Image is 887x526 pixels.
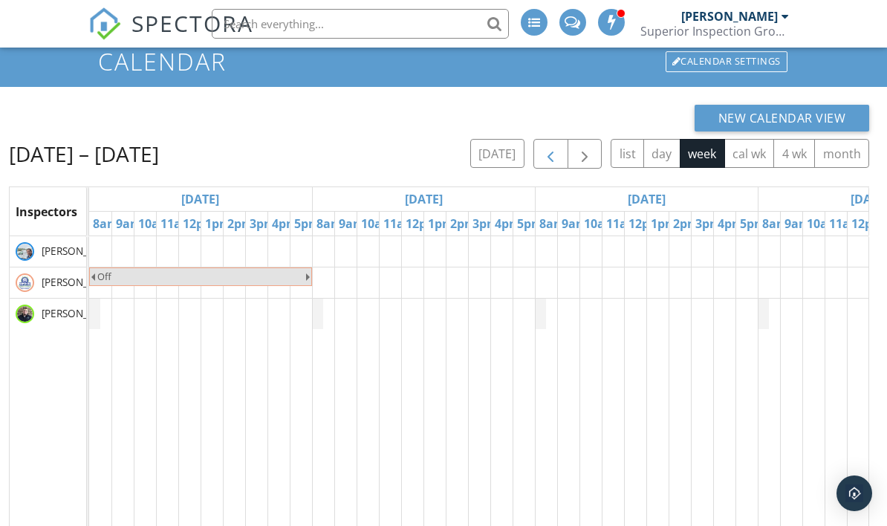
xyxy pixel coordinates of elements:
[39,244,123,259] span: [PERSON_NAME]
[424,212,458,236] a: 1pm
[568,139,602,169] button: Next
[179,212,219,236] a: 12pm
[814,139,869,168] button: month
[16,273,34,292] img: superiorinspectiongrouplogo.jpg
[9,139,159,169] h2: [DATE] – [DATE]
[88,20,253,51] a: SPECTORA
[157,212,197,236] a: 11am
[201,212,235,236] a: 1pm
[401,187,446,211] a: Go to October 14, 2025
[692,212,725,236] a: 3pm
[580,212,620,236] a: 10am
[39,275,123,290] span: [PERSON_NAME]
[246,212,279,236] a: 3pm
[836,475,872,511] div: Open Intercom Messenger
[669,212,703,236] a: 2pm
[758,212,792,236] a: 8am
[681,9,778,24] div: [PERSON_NAME]
[695,105,870,131] button: New Calendar View
[611,139,644,168] button: list
[513,212,547,236] a: 5pm
[533,139,568,169] button: Previous
[664,50,789,74] a: Calendar Settings
[357,212,397,236] a: 10am
[536,212,569,236] a: 8am
[131,7,253,39] span: SPECTORA
[773,139,815,168] button: 4 wk
[89,212,123,236] a: 8am
[803,212,843,236] a: 10am
[724,139,775,168] button: cal wk
[224,212,257,236] a: 2pm
[313,212,346,236] a: 8am
[16,305,34,323] img: img_2632.jpg
[112,212,146,236] a: 9am
[491,212,524,236] a: 4pm
[134,212,175,236] a: 10am
[16,204,77,220] span: Inspectors
[625,212,665,236] a: 12pm
[290,212,324,236] a: 5pm
[469,212,502,236] a: 3pm
[402,212,442,236] a: 12pm
[380,212,420,236] a: 11am
[16,242,34,261] img: img_3093.jpg
[666,51,787,72] div: Calendar Settings
[736,212,770,236] a: 5pm
[825,212,865,236] a: 11am
[212,9,509,39] input: Search everything...
[178,187,223,211] a: Go to October 13, 2025
[647,212,680,236] a: 1pm
[602,212,643,236] a: 11am
[624,187,669,211] a: Go to October 15, 2025
[470,139,524,168] button: [DATE]
[714,212,747,236] a: 4pm
[781,212,814,236] a: 9am
[640,24,789,39] div: Superior Inspection Group
[680,139,725,168] button: week
[558,212,591,236] a: 9am
[88,7,121,40] img: The Best Home Inspection Software - Spectora
[98,48,789,74] h1: Calendar
[39,306,123,321] span: [PERSON_NAME]
[643,139,680,168] button: day
[335,212,368,236] a: 9am
[268,212,302,236] a: 4pm
[97,270,111,283] span: Off
[446,212,480,236] a: 2pm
